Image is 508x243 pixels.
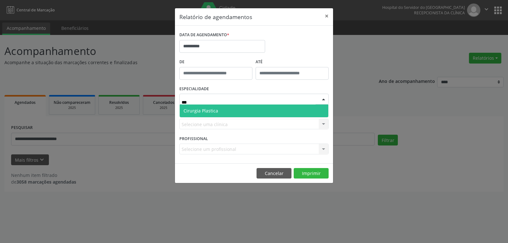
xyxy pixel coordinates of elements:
[257,168,291,179] button: Cancelar
[256,57,329,67] label: ATÉ
[179,57,252,67] label: De
[320,8,333,24] button: Close
[184,108,218,114] span: Cirurgia Plastica
[179,30,229,40] label: DATA DE AGENDAMENTO
[179,84,209,94] label: ESPECIALIDADE
[294,168,329,179] button: Imprimir
[179,13,252,21] h5: Relatório de agendamentos
[179,134,208,144] label: PROFISSIONAL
